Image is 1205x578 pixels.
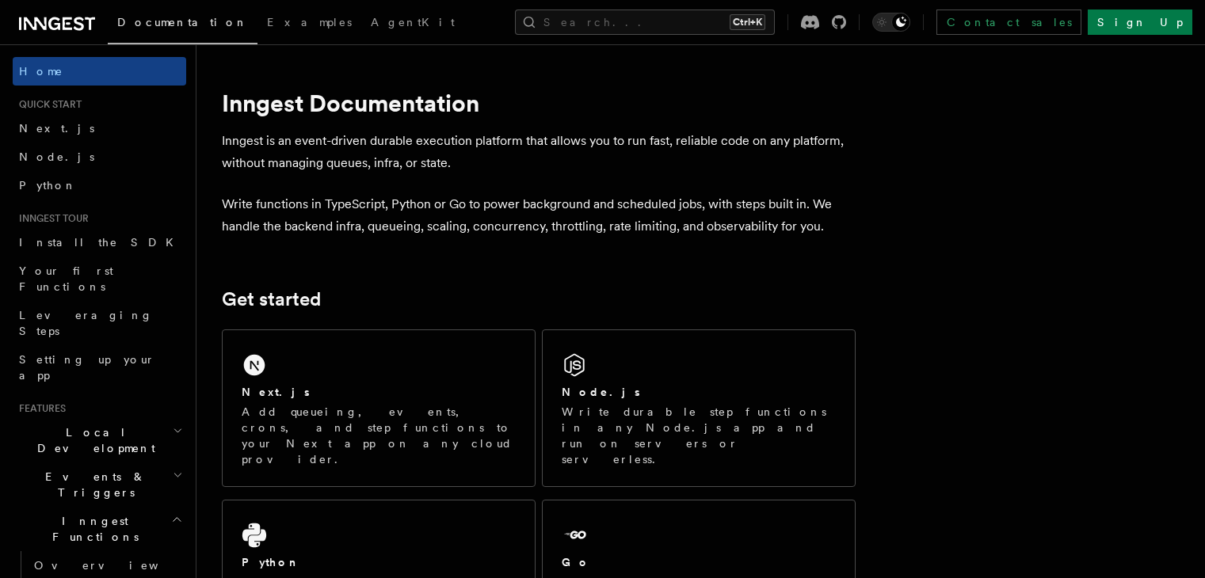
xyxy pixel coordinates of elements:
[13,257,186,301] a: Your first Functions
[371,16,455,29] span: AgentKit
[515,10,775,35] button: Search...Ctrl+K
[562,404,836,467] p: Write durable step functions in any Node.js app and run on servers or serverless.
[936,10,1081,35] a: Contact sales
[242,404,516,467] p: Add queueing, events, crons, and step functions to your Next app on any cloud provider.
[108,5,257,44] a: Documentation
[13,469,173,500] span: Events & Triggers
[222,288,321,310] a: Get started
[19,264,113,293] span: Your first Functions
[257,5,361,43] a: Examples
[13,212,89,225] span: Inngest tour
[19,236,183,249] span: Install the SDK
[13,301,186,345] a: Leveraging Steps
[13,345,186,390] a: Setting up your app
[13,114,186,143] a: Next.js
[13,143,186,171] a: Node.js
[13,418,186,462] button: Local Development
[13,228,186,257] a: Install the SDK
[562,384,640,400] h2: Node.js
[19,63,63,79] span: Home
[19,353,155,382] span: Setting up your app
[872,13,910,32] button: Toggle dark mode
[361,5,464,43] a: AgentKit
[222,89,856,117] h1: Inngest Documentation
[117,16,248,29] span: Documentation
[13,171,186,200] a: Python
[19,179,77,192] span: Python
[13,513,171,545] span: Inngest Functions
[19,122,94,135] span: Next.js
[1088,10,1192,35] a: Sign Up
[19,309,153,337] span: Leveraging Steps
[562,554,590,570] h2: Go
[13,98,82,111] span: Quick start
[242,554,300,570] h2: Python
[222,130,856,174] p: Inngest is an event-driven durable execution platform that allows you to run fast, reliable code ...
[242,384,310,400] h2: Next.js
[542,329,856,487] a: Node.jsWrite durable step functions in any Node.js app and run on servers or serverless.
[34,559,197,572] span: Overview
[13,462,186,507] button: Events & Triggers
[13,402,66,415] span: Features
[13,57,186,86] a: Home
[13,507,186,551] button: Inngest Functions
[222,329,536,487] a: Next.jsAdd queueing, events, crons, and step functions to your Next app on any cloud provider.
[13,424,173,456] span: Local Development
[222,193,856,238] p: Write functions in TypeScript, Python or Go to power background and scheduled jobs, with steps bu...
[267,16,352,29] span: Examples
[19,150,94,163] span: Node.js
[730,14,765,30] kbd: Ctrl+K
